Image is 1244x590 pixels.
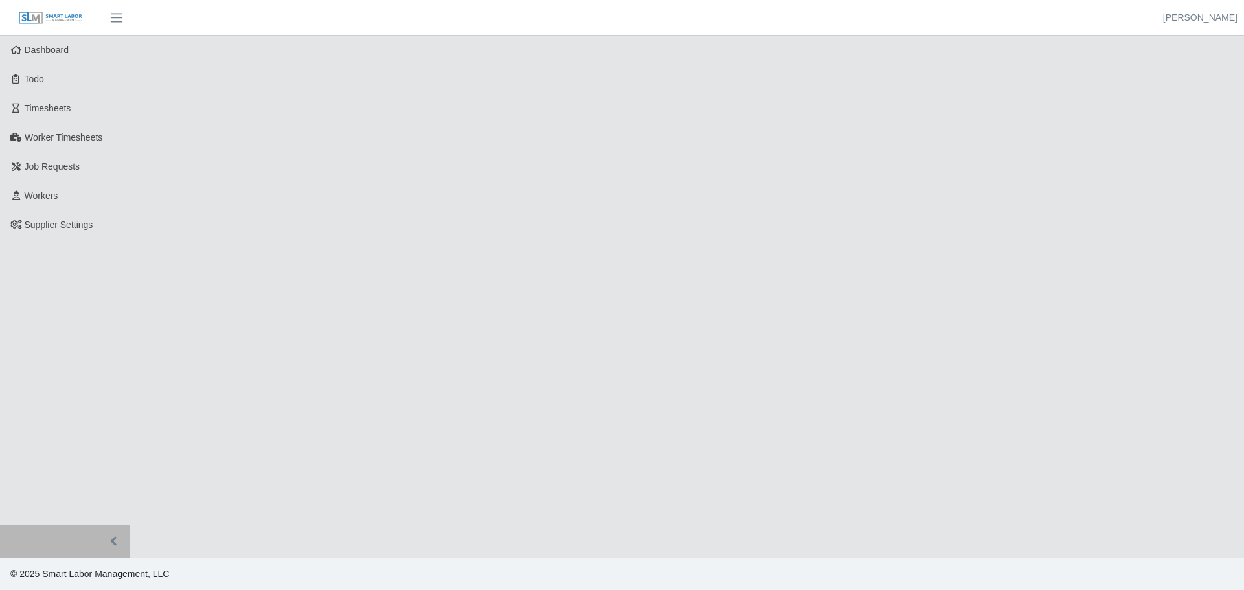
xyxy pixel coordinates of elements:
[25,103,71,113] span: Timesheets
[25,45,69,55] span: Dashboard
[25,190,58,201] span: Workers
[25,132,102,142] span: Worker Timesheets
[25,161,80,172] span: Job Requests
[1163,11,1238,25] a: [PERSON_NAME]
[25,220,93,230] span: Supplier Settings
[18,11,83,25] img: SLM Logo
[25,74,44,84] span: Todo
[10,569,169,579] span: © 2025 Smart Labor Management, LLC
